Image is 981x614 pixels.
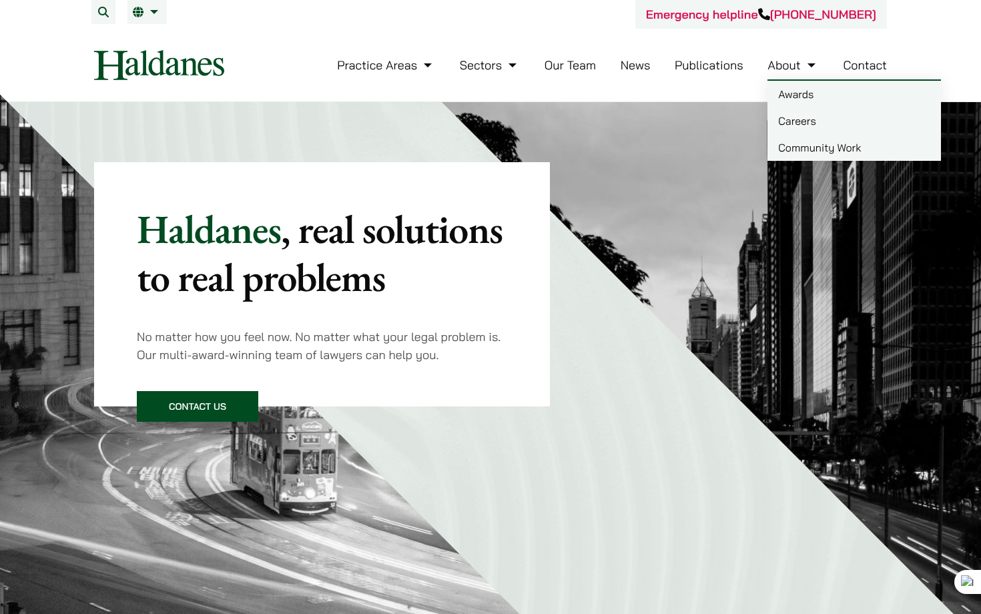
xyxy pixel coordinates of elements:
a: Contact [843,57,887,73]
a: Contact Us [137,391,258,422]
p: Haldanes [137,205,507,301]
a: Practice Areas [337,57,435,73]
a: Awards [767,81,941,107]
img: Logo of Haldanes [94,50,224,80]
a: News [621,57,651,73]
p: No matter how you feel now. No matter what your legal problem is. Our multi-award-winning team of... [137,328,507,364]
a: About [767,57,818,73]
a: Publications [675,57,743,73]
a: Sectors [460,57,520,73]
a: EN [133,7,161,17]
a: Community Work [767,134,941,161]
a: Emergency helpline[PHONE_NUMBER] [646,7,876,22]
mark: , real solutions to real problems [137,203,503,303]
a: Our Team [545,57,596,73]
a: Careers [767,107,941,134]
